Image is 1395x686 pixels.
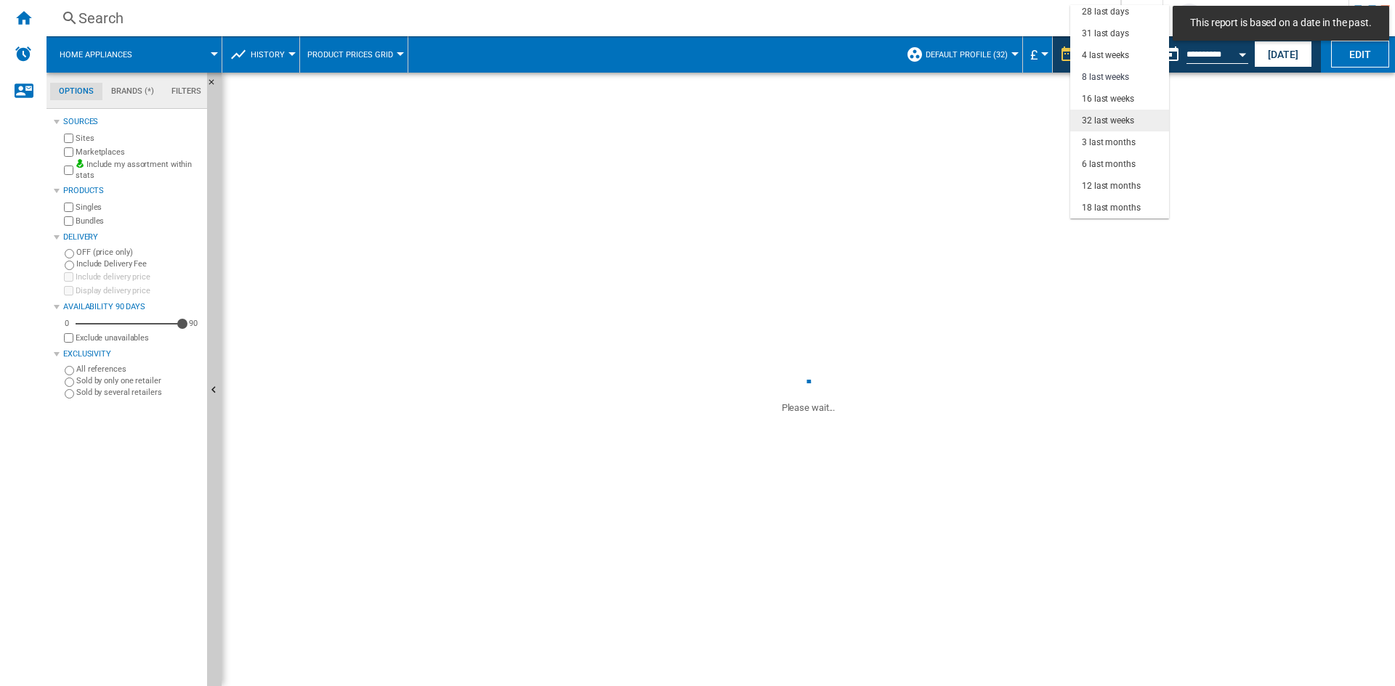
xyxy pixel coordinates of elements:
[1082,115,1134,127] div: 32 last weeks
[1082,93,1134,105] div: 16 last weeks
[1082,180,1141,192] div: 12 last months
[1082,6,1129,18] div: 28 last days
[1082,49,1129,62] div: 4 last weeks
[1082,28,1129,40] div: 31 last days
[1082,202,1141,214] div: 18 last months
[1082,158,1136,171] div: 6 last months
[1082,71,1129,83] div: 8 last weeks
[1186,16,1376,30] span: This report is based on a date in the past.
[1082,136,1136,149] div: 3 last months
